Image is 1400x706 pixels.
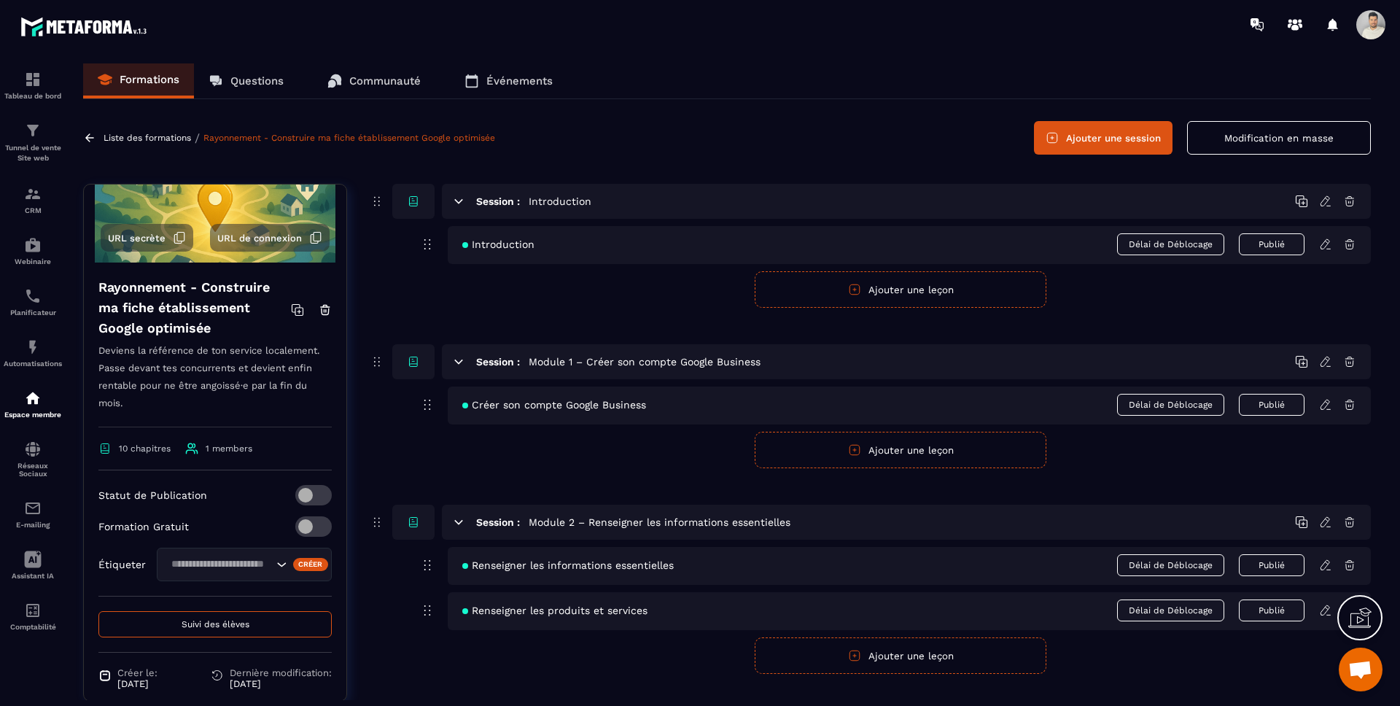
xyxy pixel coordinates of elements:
p: [DATE] [230,678,332,689]
h5: Module 1 – Créer son compte Google Business [529,354,761,369]
button: Ajouter une leçon [755,637,1046,674]
h4: Rayonnement - Construire ma fiche établissement Google optimisée [98,277,291,338]
button: Publié [1239,600,1304,621]
span: Délai de Déblocage [1117,600,1224,621]
p: CRM [4,206,62,214]
a: Questions [194,63,298,98]
span: Suivi des élèves [182,619,249,629]
img: scheduler [24,287,42,305]
button: Ajouter une leçon [755,271,1046,308]
a: emailemailE-mailing [4,489,62,540]
a: accountantaccountantComptabilité [4,591,62,642]
span: 1 members [206,443,252,454]
a: Communauté [313,63,435,98]
a: Liste des formations [104,133,191,143]
button: Suivi des élèves [98,611,332,637]
button: Publié [1239,233,1304,255]
h6: Session : [476,356,520,368]
p: E-mailing [4,521,62,529]
h5: Module 2 – Renseigner les informations essentielles [529,515,790,529]
img: automations [24,338,42,356]
p: Planificateur [4,309,62,317]
p: Tunnel de vente Site web [4,143,62,163]
p: Formation Gratuit [98,521,189,532]
span: URL secrète [108,233,166,244]
p: Deviens la référence de ton service localement. Passe devant tes concurrents et devient enfin ren... [98,342,332,427]
p: Événements [486,74,553,88]
a: automationsautomationsWebinaire [4,225,62,276]
button: Publié [1239,554,1304,576]
button: URL de connexion [210,224,330,252]
p: Statut de Publication [98,489,207,501]
p: Espace membre [4,411,62,419]
span: 10 chapitres [119,443,171,454]
a: social-networksocial-networkRéseaux Sociaux [4,430,62,489]
span: Dernière modification: [230,667,332,678]
button: Ajouter une session [1034,121,1172,155]
a: Événements [450,63,567,98]
img: automations [24,389,42,407]
p: Étiqueter [98,559,146,570]
h6: Session : [476,516,520,528]
span: Délai de Déblocage [1117,554,1224,576]
img: formation [24,122,42,139]
img: automations [24,236,42,254]
p: Webinaire [4,257,62,265]
button: Ajouter une leçon [755,432,1046,468]
a: Assistant IA [4,540,62,591]
a: formationformationCRM [4,174,62,225]
a: Rayonnement - Construire ma fiche établissement Google optimisée [203,133,495,143]
p: Communauté [349,74,421,88]
span: Créer le: [117,667,157,678]
span: Délai de Déblocage [1117,394,1224,416]
p: Questions [230,74,284,88]
p: Formations [120,73,179,86]
img: formation [24,71,42,88]
span: URL de connexion [217,233,302,244]
div: Search for option [157,548,332,581]
p: [DATE] [117,678,157,689]
h6: Session : [476,195,520,207]
img: formation [24,185,42,203]
div: Ouvrir le chat [1339,648,1382,691]
button: Modification en masse [1187,121,1371,155]
img: logo [20,13,152,40]
span: Renseigner les produits et services [462,605,647,616]
span: Introduction [462,238,534,250]
a: Formations [83,63,194,98]
img: social-network [24,441,42,458]
div: Créer [293,558,329,571]
img: email [24,500,42,517]
a: automationsautomationsAutomatisations [4,327,62,379]
a: formationformationTunnel de vente Site web [4,111,62,174]
button: Publié [1239,394,1304,416]
span: / [195,131,200,145]
a: schedulerschedulerPlanificateur [4,276,62,327]
button: URL secrète [101,224,193,252]
img: accountant [24,602,42,619]
span: Créer son compte Google Business [462,399,646,411]
p: Comptabilité [4,623,62,631]
a: formationformationTableau de bord [4,60,62,111]
p: Réseaux Sociaux [4,462,62,478]
p: Assistant IA [4,572,62,580]
h5: Introduction [529,194,591,209]
input: Search for option [166,556,273,573]
p: Tableau de bord [4,92,62,100]
span: Renseigner les informations essentielles [462,559,674,571]
span: Délai de Déblocage [1117,233,1224,255]
a: automationsautomationsEspace membre [4,379,62,430]
p: Automatisations [4,360,62,368]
